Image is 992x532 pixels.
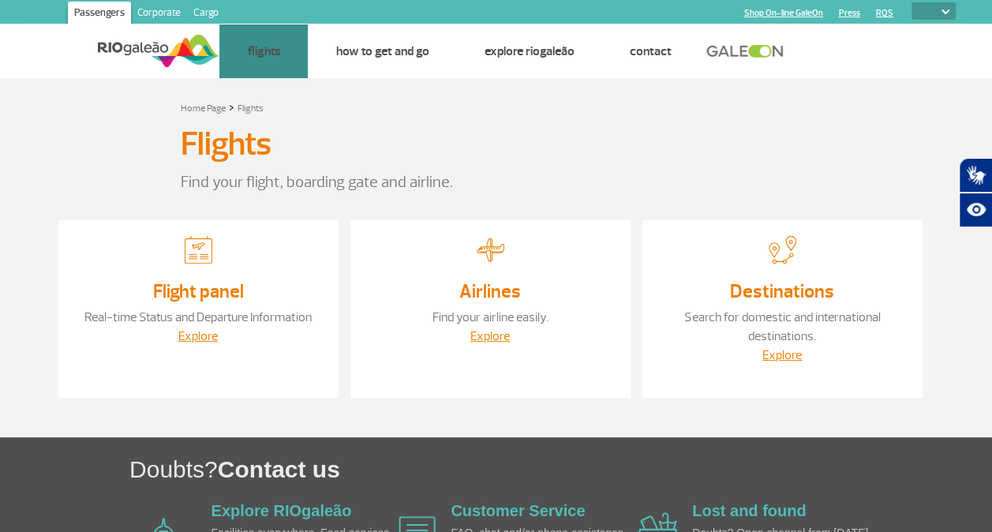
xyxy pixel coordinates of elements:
[181,103,226,114] a: Home Page
[247,43,280,59] a: Flights
[181,125,271,164] h3: Flights
[762,347,802,363] a: Explore
[629,43,671,59] a: Contact
[238,103,264,114] a: Flights
[68,2,131,27] a: Passengers
[692,502,806,519] a: Lost and found
[959,193,992,227] button: Abrir recursos assistivos.
[470,328,510,344] a: Explore
[684,309,881,344] a: Search for domestic and international destinations.
[959,158,992,193] button: Abrir tradutor de língua de sinais.
[335,43,429,59] a: How to get and go
[131,2,187,27] a: Corporate
[218,456,340,482] span: Contact us
[876,8,893,18] a: RQS
[839,8,860,18] a: Press
[84,309,312,325] a: Real-time Status and Departure Information
[153,279,244,303] a: Flight panel
[212,502,352,519] a: Explore RIOgaleão
[744,8,823,18] a: Shop On-line GaleOn
[229,98,234,116] a: >
[459,279,521,303] a: Airlines
[730,279,834,303] a: Destinations
[181,170,812,194] p: Find your flight, boarding gate and airline.
[432,309,548,325] a: Find your airline easily.
[187,2,225,27] a: Cargo
[484,43,574,59] a: Explore RIOgaleão
[178,328,218,344] a: Explore
[129,453,992,485] h1: Doubts?
[959,158,992,227] div: Plugin de acessibilidade da Hand Talk.
[451,502,585,519] a: Customer Service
